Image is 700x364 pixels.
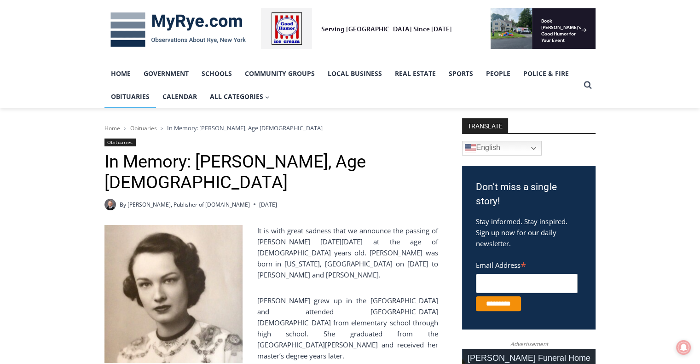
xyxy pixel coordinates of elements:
[94,58,131,110] div: "the precise, almost orchestrated movements of cutting and assembling sushi and [PERSON_NAME] mak...
[259,200,277,209] time: [DATE]
[120,200,126,209] span: By
[0,92,93,115] a: Open Tues. - Sun. [PHONE_NUMBER]
[203,85,276,108] button: Child menu of All Categories
[462,118,508,133] strong: TRANSLATE
[579,77,596,93] button: View Search Form
[517,62,575,85] a: Police & Fire
[60,17,227,25] div: Serving [GEOGRAPHIC_DATA] Since [DATE]
[104,62,579,109] nav: Primary Navigation
[280,10,320,35] h4: Book [PERSON_NAME]'s Good Humor for Your Event
[501,340,557,348] span: Advertisement
[104,295,438,361] p: [PERSON_NAME] grew up in the [GEOGRAPHIC_DATA] and attended [GEOGRAPHIC_DATA][DEMOGRAPHIC_DATA] f...
[388,62,442,85] a: Real Estate
[156,85,203,108] a: Calendar
[124,125,127,132] span: >
[104,199,116,210] a: Author image
[442,62,480,85] a: Sports
[3,95,90,130] span: Open Tues. - Sun. [PHONE_NUMBER]
[241,92,427,112] span: Intern @ [DOMAIN_NAME]
[232,0,435,89] div: "[PERSON_NAME] and I covered the [DATE] Parade, which was a really eye opening experience as I ha...
[104,151,438,193] h1: In Memory: [PERSON_NAME], Age [DEMOGRAPHIC_DATA]
[273,3,332,42] a: Book [PERSON_NAME]'s Good Humor for Your Event
[137,62,195,85] a: Government
[104,85,156,108] a: Obituaries
[104,139,136,146] a: Obituaries
[104,6,252,54] img: MyRye.com
[221,89,446,115] a: Intern @ [DOMAIN_NAME]
[127,201,250,208] a: [PERSON_NAME], Publisher of [DOMAIN_NAME]
[104,123,438,133] nav: Breadcrumbs
[104,225,243,363] img: Obituary - Mary Humphrey - 2
[195,62,238,85] a: Schools
[465,143,476,154] img: en
[480,62,517,85] a: People
[104,124,120,132] a: Home
[238,62,321,85] a: Community Groups
[476,216,582,249] p: Stay informed. Stay inspired. Sign up now for our daily newsletter.
[462,141,542,156] a: English
[161,125,163,132] span: >
[167,124,323,132] span: In Memory: [PERSON_NAME], Age [DEMOGRAPHIC_DATA]
[104,225,438,280] p: It is with great sadness that we announce the passing of [PERSON_NAME] [DATE][DATE] at the age of...
[223,0,278,42] img: s_800_809a2aa2-bb6e-4add-8b5e-749ad0704c34.jpeg
[130,124,157,132] a: Obituaries
[321,62,388,85] a: Local Business
[476,180,582,209] h3: Don't miss a single story!
[104,62,137,85] a: Home
[476,256,578,272] label: Email Address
